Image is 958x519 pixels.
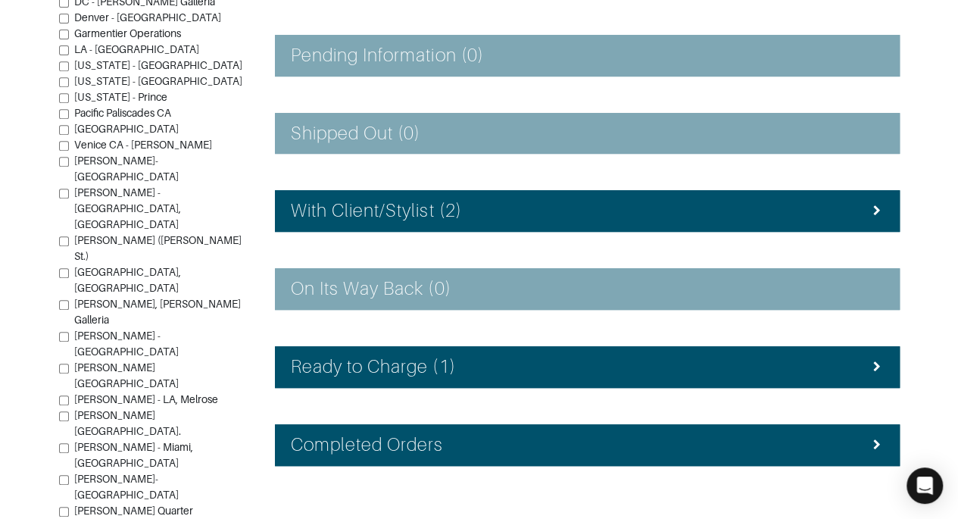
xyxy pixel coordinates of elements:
input: [PERSON_NAME] Quarter [59,507,69,517]
input: [GEOGRAPHIC_DATA], [GEOGRAPHIC_DATA] [59,268,69,278]
span: [PERSON_NAME], [PERSON_NAME] Galleria [74,298,241,326]
input: [US_STATE] - Prince [59,93,69,103]
h4: Ready to Charge (1) [291,356,456,378]
input: [PERSON_NAME] - [GEOGRAPHIC_DATA] [59,332,69,342]
span: [PERSON_NAME] - LA, Melrose [74,393,218,405]
h4: On Its Way Back (0) [291,278,451,300]
input: [PERSON_NAME], [PERSON_NAME] Galleria [59,300,69,310]
input: [PERSON_NAME]- [GEOGRAPHIC_DATA] [59,475,69,485]
div: Open Intercom Messenger [907,467,943,504]
span: [US_STATE] - [GEOGRAPHIC_DATA] [74,59,242,71]
span: [PERSON_NAME]-[GEOGRAPHIC_DATA] [74,155,179,183]
input: LA - [GEOGRAPHIC_DATA] [59,45,69,55]
input: Pacific Paliscades CA [59,109,69,119]
span: Denver - [GEOGRAPHIC_DATA] [74,11,221,23]
input: Venice CA - [PERSON_NAME] [59,141,69,151]
span: [PERSON_NAME] - [GEOGRAPHIC_DATA] [74,330,179,358]
input: [PERSON_NAME][GEOGRAPHIC_DATA] [59,364,69,374]
span: [PERSON_NAME] Quarter [74,505,193,517]
input: [PERSON_NAME] - Miami, [GEOGRAPHIC_DATA] [59,443,69,453]
h4: With Client/Stylist (2) [291,200,462,222]
span: Venice CA - [PERSON_NAME] [74,139,212,151]
span: [PERSON_NAME]- [GEOGRAPHIC_DATA] [74,473,179,501]
input: [PERSON_NAME]-[GEOGRAPHIC_DATA] [59,157,69,167]
input: Denver - [GEOGRAPHIC_DATA] [59,14,69,23]
span: [PERSON_NAME] - Miami, [GEOGRAPHIC_DATA] [74,441,193,469]
input: [PERSON_NAME] - [GEOGRAPHIC_DATA], [GEOGRAPHIC_DATA] [59,189,69,199]
span: Pacific Paliscades CA [74,107,171,119]
input: [GEOGRAPHIC_DATA] [59,125,69,135]
input: [US_STATE] - [GEOGRAPHIC_DATA] [59,77,69,87]
span: [PERSON_NAME] - [GEOGRAPHIC_DATA], [GEOGRAPHIC_DATA] [74,186,181,230]
input: [US_STATE] - [GEOGRAPHIC_DATA] [59,61,69,71]
input: [PERSON_NAME] ([PERSON_NAME] St.) [59,236,69,246]
input: Garmentier Operations [59,30,69,39]
span: [US_STATE] - [GEOGRAPHIC_DATA] [74,75,242,87]
input: [PERSON_NAME][GEOGRAPHIC_DATA]. [59,411,69,421]
span: [PERSON_NAME] ([PERSON_NAME] St.) [74,234,242,262]
span: [PERSON_NAME][GEOGRAPHIC_DATA] [74,361,179,389]
input: [PERSON_NAME] - LA, Melrose [59,396,69,405]
h4: Completed Orders [291,434,444,456]
span: Garmentier Operations [74,27,181,39]
h4: Shipped Out (0) [291,123,421,145]
span: [GEOGRAPHIC_DATA], [GEOGRAPHIC_DATA] [74,266,181,294]
span: [GEOGRAPHIC_DATA] [74,123,179,135]
h4: Pending Information (0) [291,45,484,67]
span: [US_STATE] - Prince [74,91,167,103]
span: [PERSON_NAME][GEOGRAPHIC_DATA]. [74,409,181,437]
span: LA - [GEOGRAPHIC_DATA] [74,43,199,55]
